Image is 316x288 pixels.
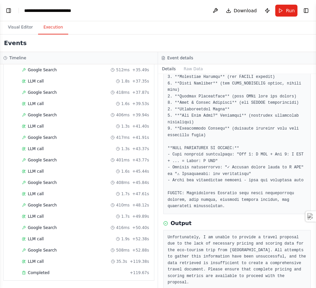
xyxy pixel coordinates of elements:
span: 35.3s [116,259,127,264]
button: Run [275,5,297,17]
span: Run [286,7,295,14]
span: 1.6s [121,169,130,174]
span: LLM call [28,101,44,106]
nav: breadcrumb [24,7,84,14]
span: 1.9s [121,236,130,242]
button: Visual Editor [3,21,38,34]
button: Show left sidebar [4,6,13,15]
pre: Unfortunately, I am unable to provide a travel proposal due to the lack of necessary pricing and ... [168,234,306,286]
span: Google Search [28,248,57,253]
span: 401ms [116,157,130,163]
span: LLM call [28,191,44,197]
span: 1.3s [121,124,130,129]
span: LLM call [28,124,44,129]
h3: Timeline [9,55,26,61]
span: Google Search [28,112,57,118]
span: + 41.40s [132,124,149,129]
span: + 35.49s [132,67,149,73]
span: LLM call [28,214,44,219]
span: + 52.38s [132,236,149,242]
span: + 45.84s [132,180,149,185]
span: + 52.88s [132,248,149,253]
span: Google Search [28,225,57,230]
button: Execution [38,21,68,34]
button: Show right sidebar [301,6,311,15]
span: Google Search [28,180,57,185]
span: 1.3s [121,146,130,151]
span: 416ms [116,225,130,230]
span: 1.8s [121,79,130,84]
span: 408ms [116,180,130,185]
span: + 119.38s [130,259,149,264]
span: Google Search [28,202,57,208]
span: Google Search [28,67,57,73]
span: Completed [28,270,49,275]
span: + 47.61s [132,191,149,197]
span: 417ms [116,135,130,140]
span: 512ms [116,67,130,73]
span: LLM call [28,259,44,264]
span: 410ms [116,202,130,208]
span: + 43.77s [132,157,149,163]
h3: Output [171,219,191,227]
span: Google Search [28,135,57,140]
span: 1.7s [121,191,130,197]
button: Details [158,64,180,74]
span: + 39.94s [132,112,149,118]
button: Raw Data [180,64,207,74]
span: + 37.87s [132,90,149,95]
span: + 48.12s [132,202,149,208]
span: 418ms [116,90,130,95]
span: 1.7s [121,214,130,219]
span: + 50.40s [132,225,149,230]
span: LLM call [28,236,44,242]
span: Google Search [28,157,57,163]
span: Download [234,7,257,14]
span: LLM call [28,79,44,84]
span: + 39.53s [132,101,149,106]
span: Google Search [28,90,57,95]
button: Download [223,5,260,17]
span: + 119.67s [130,270,149,275]
h3: Event details [167,55,193,61]
span: + 49.89s [132,214,149,219]
span: + 37.35s [132,79,149,84]
span: LLM call [28,169,44,174]
h2: Events [4,38,26,48]
span: + 43.37s [132,146,149,151]
span: 1.6s [121,101,130,106]
span: + 45.44s [132,169,149,174]
span: 508ms [116,248,130,253]
span: LLM call [28,146,44,151]
span: 406ms [116,112,130,118]
span: + 41.91s [132,135,149,140]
